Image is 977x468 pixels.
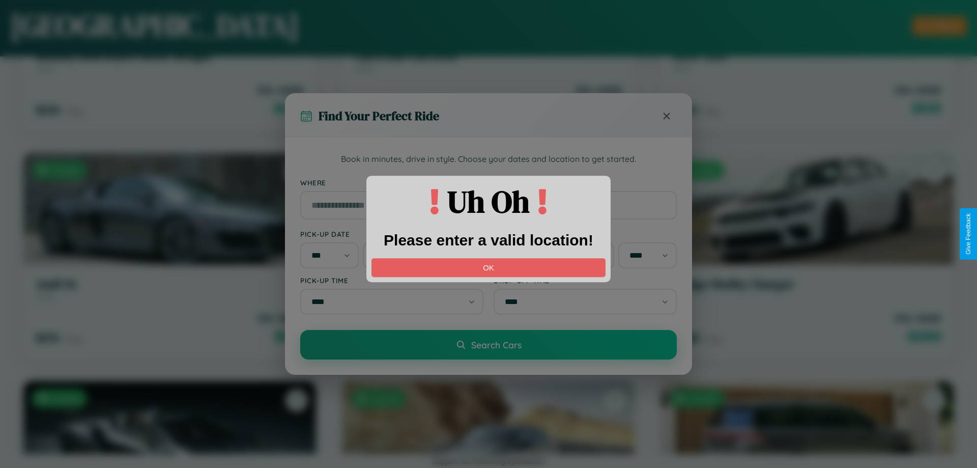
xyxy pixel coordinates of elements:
[300,178,677,187] label: Where
[300,153,677,166] p: Book in minutes, drive in style. Choose your dates and location to get started.
[300,276,483,285] label: Pick-up Time
[494,276,677,285] label: Drop-off Time
[471,339,522,350] span: Search Cars
[300,230,483,238] label: Pick-up Date
[494,230,677,238] label: Drop-off Date
[319,107,439,124] h3: Find Your Perfect Ride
